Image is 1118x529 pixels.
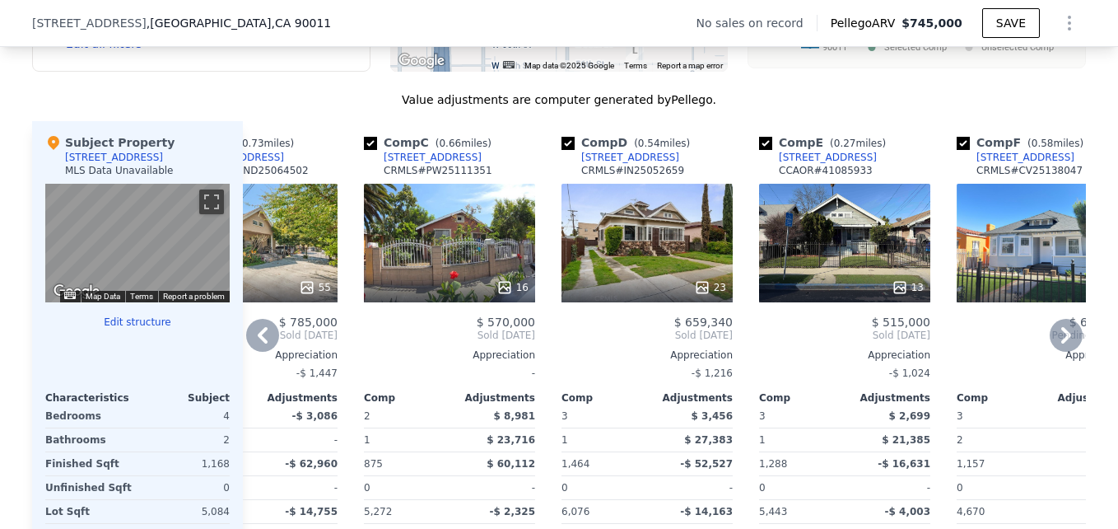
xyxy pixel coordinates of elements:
[45,476,134,499] div: Unfinished Sqft
[65,164,174,177] div: MLS Data Unavailable
[759,506,787,517] span: 5,443
[845,391,930,405] div: Adjustments
[694,279,726,296] div: 23
[141,476,230,499] div: 0
[626,42,644,70] div: 240 E 56th St
[141,500,230,523] div: 5,084
[759,428,841,452] div: 1
[137,391,230,405] div: Subject
[823,138,892,149] span: ( miles)
[45,405,134,428] div: Bedrooms
[957,506,985,517] span: 4,670
[647,391,733,405] div: Adjustments
[255,428,338,452] div: -
[364,482,370,494] span: 0
[45,184,230,302] div: Map
[561,349,733,362] div: Appreciation
[957,482,963,494] span: 0
[242,138,264,149] span: 0.73
[581,164,684,177] div: CRMLS # IN25052659
[561,391,647,405] div: Comp
[394,50,449,72] a: Open this area in Google Maps (opens a new window)
[45,184,230,302] div: Street View
[166,349,338,362] div: Appreciation
[384,151,482,164] div: [STREET_ADDRESS]
[684,434,733,446] span: $ 27,383
[86,291,120,302] button: Map Data
[285,458,338,470] span: -$ 62,960
[45,428,134,452] div: Bathrooms
[32,91,1086,108] div: Value adjustments are computer generated by Pellego .
[45,134,175,151] div: Subject Property
[561,151,679,164] a: [STREET_ADDRESS]
[692,410,733,422] span: $ 3,456
[487,458,535,470] span: $ 60,112
[872,316,930,329] span: $ 515,000
[878,458,930,470] span: -$ 16,631
[822,42,847,53] text: 90011
[779,151,877,164] div: [STREET_ADDRESS]
[889,367,930,379] span: -$ 1,024
[957,410,963,422] span: 3
[364,349,535,362] div: Appreciation
[490,506,535,517] span: -$ 2,325
[49,281,104,302] img: Google
[364,151,482,164] a: [STREET_ADDRESS]
[561,329,733,342] span: Sold [DATE]
[957,391,1042,405] div: Comp
[147,15,331,31] span: , [GEOGRAPHIC_DATA]
[627,138,696,149] span: ( miles)
[252,391,338,405] div: Adjustments
[271,16,331,30] span: , CA 90011
[624,61,647,70] a: Terms (opens in new tab)
[759,458,787,470] span: 1,288
[45,452,134,475] div: Finished Sqft
[141,452,230,475] div: 1,168
[364,134,498,151] div: Comp C
[759,482,766,494] span: 0
[561,458,589,470] span: 1,464
[834,138,856,149] span: 0.27
[394,50,449,72] img: Google
[496,279,529,296] div: 16
[141,405,230,428] div: 4
[957,428,1039,452] div: 2
[889,410,930,422] span: $ 2,699
[141,428,230,452] div: 2
[657,61,723,70] a: Report a map error
[982,8,1040,38] button: SAVE
[892,279,924,296] div: 13
[494,410,535,422] span: $ 8,981
[487,434,535,446] span: $ 23,716
[384,164,492,177] div: CRMLS # PW25111351
[364,329,535,342] span: Sold [DATE]
[759,349,930,362] div: Appreciation
[882,434,930,446] span: $ 21,385
[45,316,230,329] button: Edit structure
[848,476,930,499] div: -
[884,42,947,53] text: Selected Comp
[130,292,153,301] a: Terms (opens in new tab)
[885,506,930,517] span: -$ 4,003
[45,500,134,523] div: Lot Sqft
[299,279,331,296] div: 55
[439,138,461,149] span: 0.66
[450,391,535,405] div: Adjustments
[759,391,845,405] div: Comp
[49,281,104,302] a: Open this area in Google Maps (opens a new window)
[779,164,873,177] div: CCAOR # 41085933
[674,316,733,329] span: $ 659,340
[981,42,1054,53] text: Unselected Comp
[477,316,535,329] span: $ 570,000
[524,61,614,70] span: Map data ©2025 Google
[364,458,383,470] span: 875
[364,506,392,517] span: 5,272
[561,410,568,422] span: 3
[64,292,76,299] button: Keyboard shortcuts
[638,138,660,149] span: 0.54
[255,476,338,499] div: -
[561,506,589,517] span: 6,076
[680,506,733,517] span: -$ 14,163
[957,151,1074,164] a: [STREET_ADDRESS]
[696,15,816,31] div: No sales on record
